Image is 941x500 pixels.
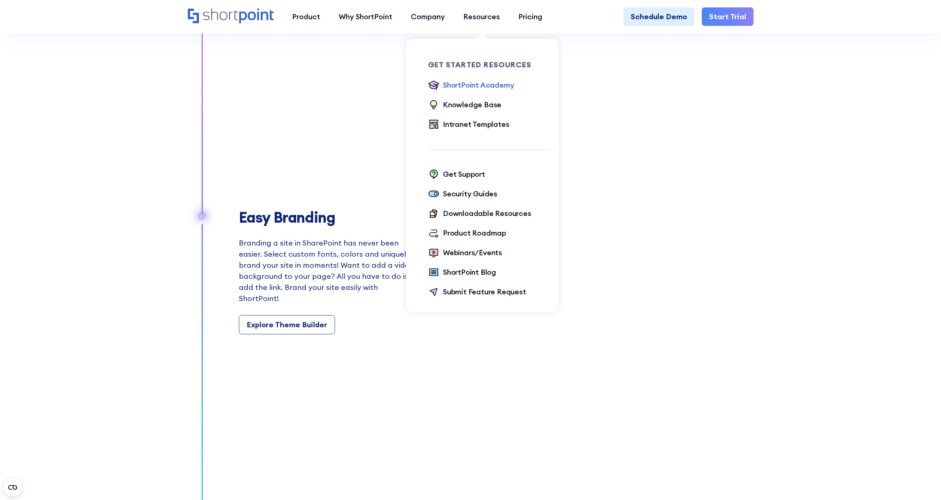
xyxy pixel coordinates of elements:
[239,209,414,226] h2: Easy Branding
[428,208,531,220] a: Downloadable Resources
[428,247,502,259] a: Webinars/Events
[443,286,526,297] div: Submit Feature Request
[4,479,21,496] button: Open CMP widget
[428,227,506,240] a: Product Roadmap
[428,286,526,298] a: Submit Feature Request
[428,61,551,68] div: Get Started Resources
[443,227,506,239] div: Product Roadmap
[443,99,501,110] div: Knowledge Base
[339,11,392,22] div: Why ShortPoint
[518,11,542,22] div: Pricing
[443,119,509,130] div: Intranet Templates
[402,7,454,26] a: Company
[329,7,402,26] a: Why ShortPoint
[239,315,335,334] a: Explore Theme Builder
[439,142,754,401] video: Your browser does not support the video tag.
[428,80,514,92] a: ShortPoint Academy
[428,99,501,111] a: Knowledge Base
[443,169,485,180] div: Get Support
[443,247,502,258] div: Webinars/Events
[454,7,509,26] a: Resources
[428,119,509,131] a: Intranet Templates
[509,7,552,26] a: Pricing
[188,9,274,24] a: Home
[428,267,496,279] a: ShortPoint Blog
[443,267,496,278] div: ShortPoint Blog
[702,7,754,26] a: Start Trial
[904,464,941,500] iframe: Chat Widget
[239,237,414,304] p: Branding a site in SharePoint has never been easier. Select custom fonts, colors and uniquely bra...
[623,7,694,26] a: Schedule Demo
[428,169,485,181] a: Get Support
[247,319,327,330] div: Explore Theme Builder
[292,11,320,22] div: Product
[428,188,497,200] a: Security Guides
[411,11,445,22] div: Company
[463,11,500,22] div: Resources
[443,80,514,91] div: ShortPoint Academy
[283,7,329,26] a: Product
[443,208,531,219] div: Downloadable Resources
[443,188,497,199] div: Security Guides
